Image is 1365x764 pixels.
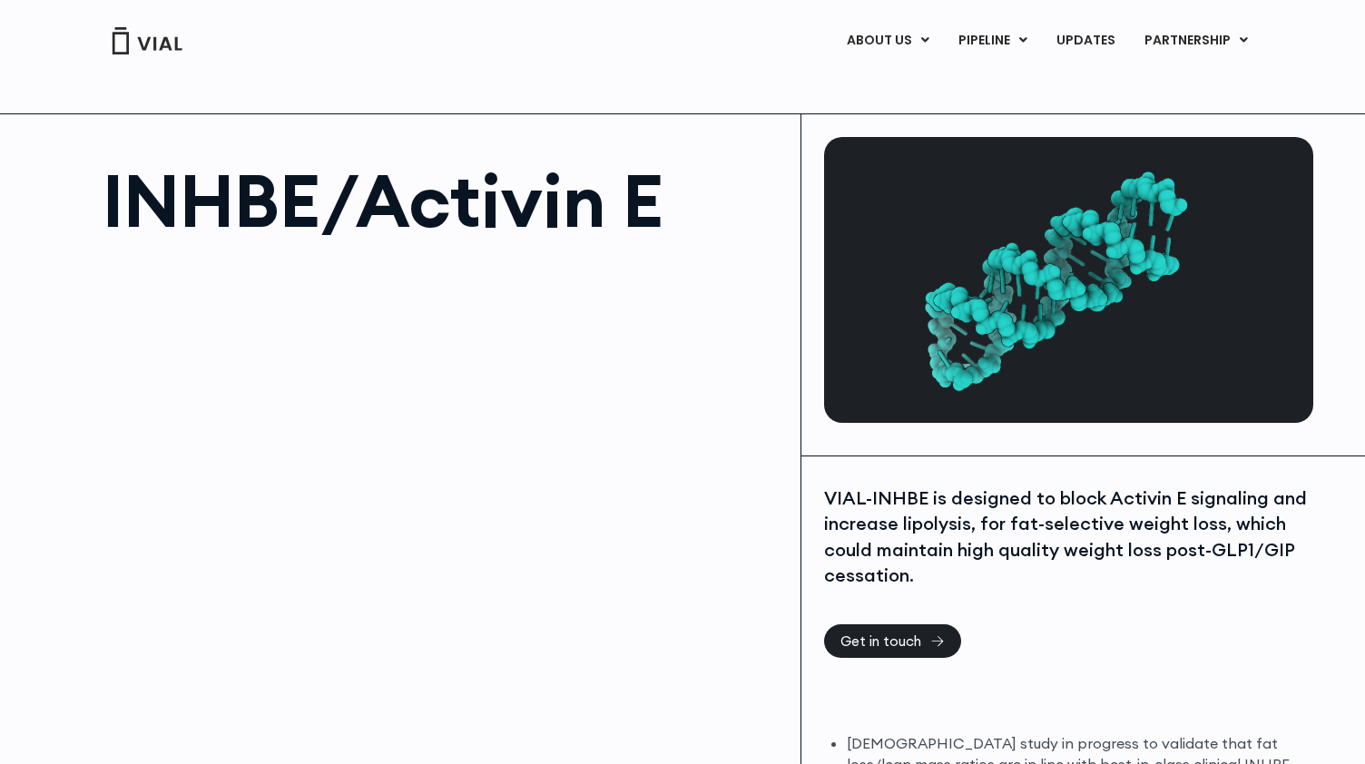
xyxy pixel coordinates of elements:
[1130,25,1262,56] a: PARTNERSHIPMenu Toggle
[824,485,1309,589] div: VIAL-INHBE is designed to block Activin E signaling and increase lipolysis, for fat-selective wei...
[944,25,1041,56] a: PIPELINEMenu Toggle
[1042,25,1129,56] a: UPDATES
[111,27,183,54] img: Vial Logo
[840,634,921,648] span: Get in touch
[832,25,943,56] a: ABOUT USMenu Toggle
[824,624,961,658] a: Get in touch
[103,164,782,237] h1: INHBE/Activin E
